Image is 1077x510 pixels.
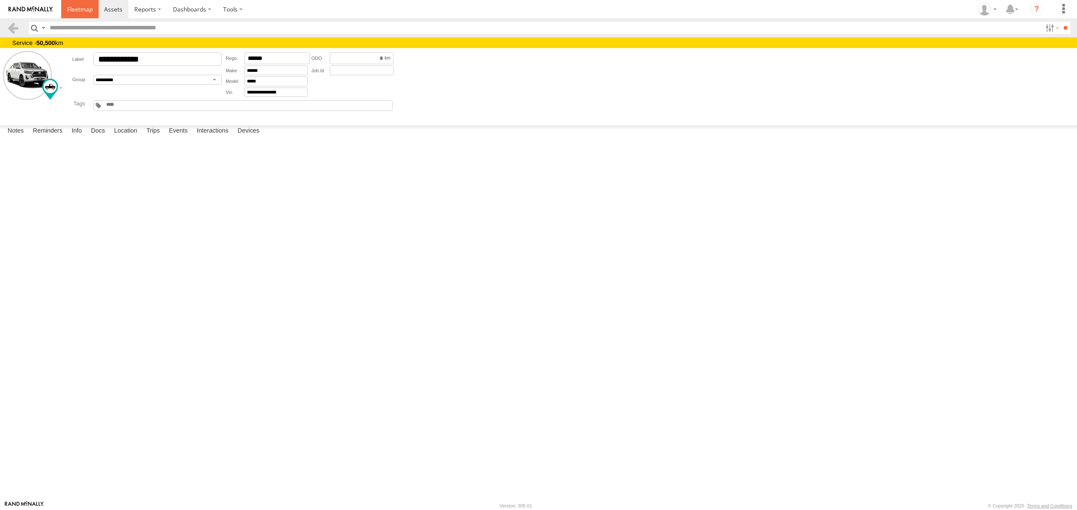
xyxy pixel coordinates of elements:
div: Version: 305.01 [500,503,532,508]
label: Search Query [40,22,47,34]
label: Search Filter Options [1042,22,1060,34]
label: Notes [3,125,28,137]
strong: 50,500 [37,40,55,46]
label: Info [67,125,86,137]
a: Visit our Website [5,501,44,510]
img: rand-logo.svg [9,6,53,12]
label: Location [110,125,142,137]
label: Devices [233,125,264,137]
a: Back to previous Page [7,22,19,34]
i: ? [1030,3,1043,16]
div: Change Map Icon [42,79,58,100]
div: © Copyright 2025 - [988,503,1072,508]
div: Cris Clark [975,3,1000,16]
label: Docs [87,125,109,137]
label: Reminders [28,125,67,137]
a: Terms and Conditions [1027,503,1072,508]
label: Interactions [193,125,233,137]
label: Events [164,125,192,137]
label: Trips [142,125,164,137]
